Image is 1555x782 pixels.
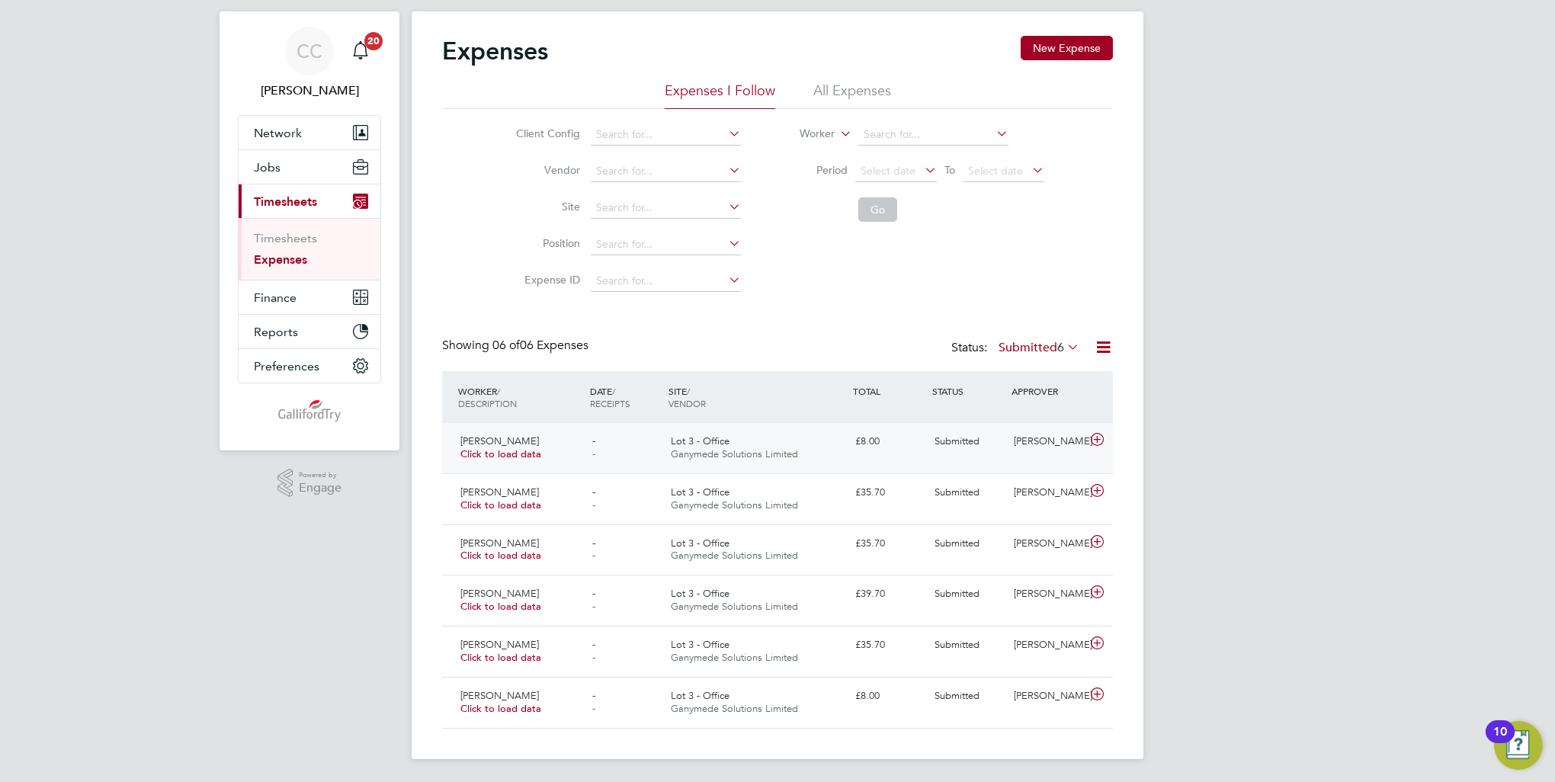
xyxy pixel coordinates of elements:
[254,160,281,175] span: Jobs
[254,252,307,267] a: Expenses
[442,36,548,66] h2: Expenses
[460,651,541,664] span: Click to load data
[849,480,928,505] div: £35.70
[592,702,595,715] span: -
[239,184,380,218] button: Timesheets
[460,638,539,651] span: [PERSON_NAME]
[1493,732,1507,752] div: 10
[345,27,376,75] a: 20
[591,161,741,182] input: Search for...
[278,399,341,423] img: gallifordtry-logo-retina.png
[665,377,849,417] div: SITE
[766,127,835,142] label: Worker
[849,429,928,454] div: £8.00
[1494,721,1543,770] button: Open Resource Center, 10 new notifications
[592,549,595,562] span: -
[254,231,317,245] a: Timesheets
[849,377,928,405] div: TOTAL
[858,197,897,222] button: Go
[460,549,541,562] span: Click to load data
[813,82,891,109] li: All Expenses
[591,197,741,219] input: Search for...
[442,338,592,354] div: Showing
[511,163,580,177] label: Vendor
[1021,36,1113,60] button: New Expense
[665,82,775,109] li: Expenses I Follow
[1008,429,1087,454] div: [PERSON_NAME]
[299,482,341,495] span: Engage
[460,434,539,447] span: [PERSON_NAME]
[511,200,580,213] label: Site
[458,397,517,409] span: DESCRIPTION
[592,498,595,511] span: -
[239,150,380,184] button: Jobs
[460,600,541,613] span: Click to load data
[671,498,798,511] span: Ganymede Solutions Limited
[239,349,380,383] button: Preferences
[492,338,520,353] span: 06 of
[935,638,979,651] span: Submitted
[454,377,586,417] div: WORKER
[858,124,1008,146] input: Search for...
[492,338,588,353] span: 06 Expenses
[592,434,595,447] span: -
[254,290,297,305] span: Finance
[849,531,928,556] div: £35.70
[1008,531,1087,556] div: [PERSON_NAME]
[592,689,595,702] span: -
[935,486,979,498] span: Submitted
[940,160,960,180] span: To
[239,280,380,314] button: Finance
[364,32,383,50] span: 20
[671,537,729,550] span: Lot 3 - Office
[849,633,928,658] div: £35.70
[590,397,630,409] span: RECEIPTS
[592,651,595,664] span: -
[592,638,595,651] span: -
[511,236,580,250] label: Position
[238,27,381,100] a: CC[PERSON_NAME]
[935,434,979,447] span: Submitted
[460,498,541,511] span: Click to load data
[861,164,915,178] span: Select date
[591,234,741,255] input: Search for...
[239,116,380,149] button: Network
[460,702,541,715] span: Click to load data
[849,582,928,607] div: £39.70
[1008,633,1087,658] div: [PERSON_NAME]
[586,377,665,417] div: DATE
[511,127,580,140] label: Client Config
[671,651,798,664] span: Ganymede Solutions Limited
[592,600,595,613] span: -
[671,549,798,562] span: Ganymede Solutions Limited
[239,315,380,348] button: Reports
[592,537,595,550] span: -
[999,340,1079,355] label: Submitted
[238,399,381,423] a: Go to home page
[460,486,539,498] span: [PERSON_NAME]
[239,218,380,280] div: Timesheets
[935,689,979,702] span: Submitted
[687,385,690,397] span: /
[928,377,1008,405] div: STATUS
[671,638,729,651] span: Lot 3 - Office
[779,163,848,177] label: Period
[460,447,541,460] span: Click to load data
[1008,377,1087,405] div: APPROVER
[254,194,317,209] span: Timesheets
[1008,684,1087,709] div: [PERSON_NAME]
[511,273,580,287] label: Expense ID
[849,684,928,709] div: £8.00
[277,469,342,498] a: Powered byEngage
[460,689,539,702] span: [PERSON_NAME]
[254,325,298,339] span: Reports
[1008,480,1087,505] div: [PERSON_NAME]
[299,469,341,482] span: Powered by
[220,11,399,450] nav: Main navigation
[592,587,595,600] span: -
[254,126,302,140] span: Network
[935,537,979,550] span: Submitted
[1057,340,1064,355] span: 6
[671,434,729,447] span: Lot 3 - Office
[1008,582,1087,607] div: [PERSON_NAME]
